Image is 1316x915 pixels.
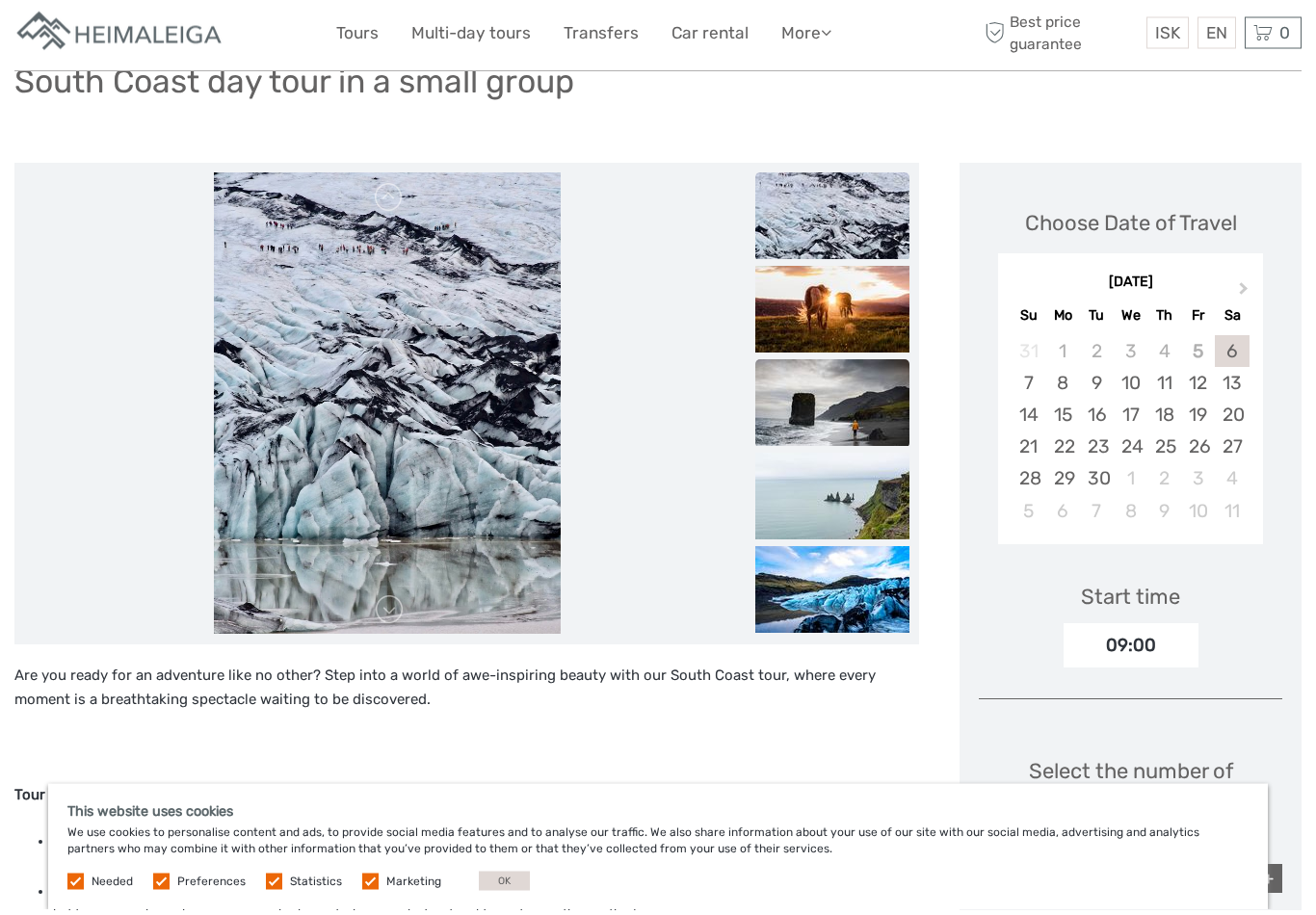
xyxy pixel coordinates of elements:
img: 1a6930b93b274f2993f26025ab775724_slider_thumbnail.jpg [755,272,909,358]
div: Not available Sunday, August 31st, 2025 [1012,341,1045,373]
button: OK [479,876,530,896]
div: Not available Friday, September 5th, 2025 [1181,341,1215,373]
div: Choose Sunday, September 21st, 2025 [1012,436,1045,468]
div: Choose Tuesday, September 23rd, 2025 [1080,436,1114,468]
div: Sa [1215,308,1249,334]
div: Not available Tuesday, September 2nd, 2025 [1080,341,1114,373]
div: Choose Friday, September 12th, 2025 [1181,373,1215,405]
p: We're away right now. Please check back later! [27,34,218,49]
div: Choose Tuesday, September 16th, 2025 [1080,405,1114,436]
div: + [1253,870,1282,899]
div: Choose Friday, September 26th, 2025 [1181,436,1215,468]
div: Choose Wednesday, September 10th, 2025 [1114,373,1147,405]
label: Preferences [177,878,246,895]
div: Choose Wednesday, October 1st, 2025 [1114,468,1147,500]
p: Are you ready for an adventure like no other? Step into a world of awe-inspiring beauty with our ... [14,669,919,719]
div: Select the number of participants [979,762,1282,850]
div: 09:00 [1064,629,1198,673]
div: Fr [1181,308,1215,334]
div: We [1114,308,1147,334]
label: Statistics [290,878,342,895]
div: Choose Wednesday, September 17th, 2025 [1114,405,1147,436]
span: ISK [1155,28,1180,47]
div: Choose Saturday, October 4th, 2025 [1215,468,1249,500]
img: 46850cbcee3c4a21a9aca89da9b773b2_slider_thumbnail.jpeg [755,552,909,639]
div: Choose Thursday, October 2nd, 2025 [1147,468,1181,500]
div: Not available Wednesday, September 3rd, 2025 [1114,341,1147,373]
div: Choose Tuesday, October 7th, 2025 [1080,501,1114,533]
div: Choose Sunday, September 28th, 2025 [1012,468,1045,500]
label: Marketing [386,878,441,895]
div: Choose Thursday, September 11th, 2025 [1147,373,1181,405]
div: Choose Wednesday, September 24th, 2025 [1114,436,1147,468]
button: Next Month [1230,283,1261,314]
div: Choose Saturday, September 6th, 2025 [1215,341,1249,373]
div: Choose Monday, October 6th, 2025 [1046,501,1080,533]
div: Choose Monday, September 8th, 2025 [1046,373,1080,405]
h1: South Coast day tour in a small group [14,67,574,107]
div: Choose Saturday, October 11th, 2025 [1215,501,1249,533]
div: Choose Tuesday, September 9th, 2025 [1080,373,1114,405]
div: EN [1198,22,1236,54]
a: More [781,24,831,52]
div: Choose Saturday, September 13th, 2025 [1215,373,1249,405]
div: Su [1012,308,1045,334]
div: Choose Sunday, September 7th, 2025 [1012,373,1045,405]
img: f82dc7f9426642bf8516c070ecfc969d_slider_thumbnail.jpeg [755,458,909,545]
div: Choose Friday, September 19th, 2025 [1181,405,1215,436]
div: Choose Thursday, October 9th, 2025 [1147,501,1181,533]
div: Choose Date of Travel [1025,214,1237,244]
div: Choose Saturday, September 20th, 2025 [1215,405,1249,436]
div: We use cookies to personalise content and ads, to provide social media features and to analyse ou... [48,789,1268,915]
div: Choose Friday, October 3rd, 2025 [1181,468,1215,500]
div: Choose Monday, September 15th, 2025 [1046,405,1080,436]
div: Choose Thursday, September 25th, 2025 [1147,436,1181,468]
div: Start time [1081,588,1180,617]
div: Choose Tuesday, September 30th, 2025 [1080,468,1114,500]
div: [DATE] [998,278,1263,299]
div: Choose Monday, September 22nd, 2025 [1046,436,1080,468]
div: Choose Sunday, September 14th, 2025 [1012,405,1045,436]
button: Open LiveChat chat widget [222,30,245,53]
a: Multi-day tours [411,24,531,52]
div: Choose Wednesday, October 8th, 2025 [1114,501,1147,533]
div: Choose Monday, September 29th, 2025 [1046,468,1080,500]
img: f7defd9efdcf4199b52fb2d62a96fab3_main_slider.jpeg [214,178,561,640]
div: Choose Thursday, September 18th, 2025 [1147,405,1181,436]
div: Tu [1080,308,1114,334]
label: Needed [92,878,133,895]
div: Th [1147,308,1181,334]
div: Not available Thursday, September 4th, 2025 [1147,341,1181,373]
div: month 2025-09 [1004,341,1256,533]
a: Car rental [671,24,749,52]
div: Choose Friday, October 10th, 2025 [1181,501,1215,533]
a: Transfers [564,24,639,52]
img: f7defd9efdcf4199b52fb2d62a96fab3_slider_thumbnail.jpeg [755,178,909,265]
div: Not available Monday, September 1st, 2025 [1046,341,1080,373]
h5: This website uses cookies [67,808,1249,824]
div: Mo [1046,308,1080,334]
div: Choose Sunday, October 5th, 2025 [1012,501,1045,533]
span: Best price guarantee [980,16,1142,59]
img: Apartments in Reykjavik [14,14,226,62]
a: Tours [336,24,379,52]
span: 0 [1277,28,1293,47]
img: ab334b27b10945ffa12b3a91897fdf74_slider_thumbnail.jpg [755,365,909,452]
div: Choose Saturday, September 27th, 2025 [1215,436,1249,468]
strong: Tour Highlights: [14,792,123,809]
